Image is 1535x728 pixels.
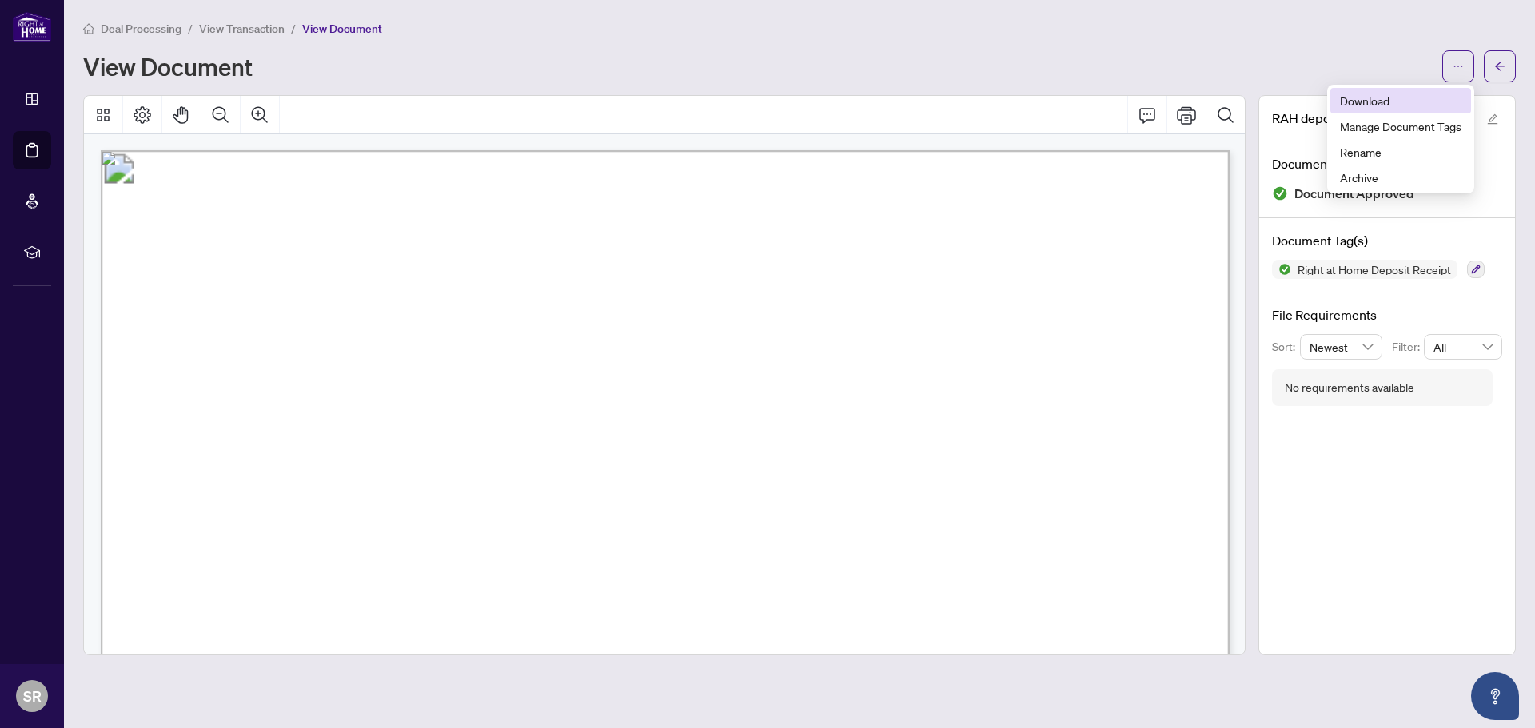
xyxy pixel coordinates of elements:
button: Open asap [1471,672,1519,720]
span: Document Approved [1294,183,1414,205]
span: Manage Document Tags [1340,117,1461,135]
h4: Document Tag(s) [1272,231,1502,250]
span: Archive [1340,169,1461,186]
h1: View Document [83,54,253,79]
li: / [188,19,193,38]
span: Right at Home Deposit Receipt [1291,264,1457,275]
div: No requirements available [1285,379,1414,396]
h4: File Requirements [1272,305,1502,324]
span: Newest [1310,335,1374,359]
span: RAH deposit receipt.pdf [1272,109,1409,128]
img: Document Status [1272,185,1288,201]
span: SR [23,685,42,707]
span: ellipsis [1453,61,1464,72]
span: Deal Processing [101,22,181,36]
span: Download [1340,92,1461,109]
span: All [1433,335,1493,359]
span: edit [1487,113,1498,125]
p: Filter: [1392,338,1424,356]
span: View Transaction [199,22,285,36]
img: logo [13,12,51,42]
span: Rename [1340,143,1461,161]
span: arrow-left [1494,61,1505,72]
span: home [83,23,94,34]
span: View Document [302,22,382,36]
h4: Document Status [1272,154,1502,173]
li: / [291,19,296,38]
img: Status Icon [1272,260,1291,279]
p: Sort: [1272,338,1300,356]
